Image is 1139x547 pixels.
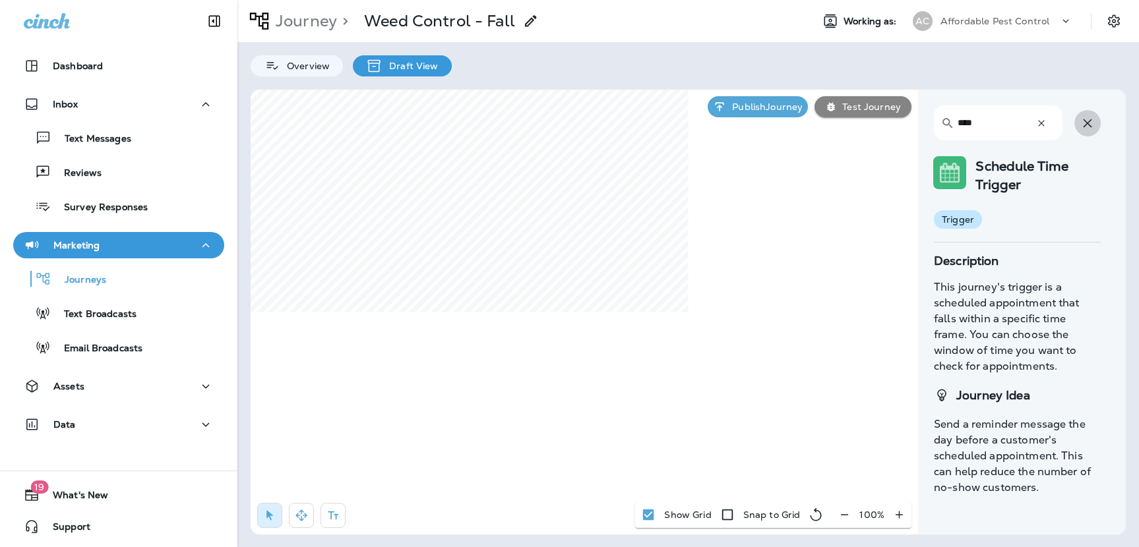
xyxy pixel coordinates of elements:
button: 19What's New [13,482,224,508]
span: 19 [30,480,48,494]
p: Test Journey [837,101,901,112]
button: Support [13,513,224,540]
p: > [337,11,348,31]
p: This journey's trigger is a scheduled appointment that falls within a specific time frame. You ca... [934,279,1101,374]
p: Publish Journey [727,101,803,112]
button: Assets [13,373,224,399]
span: What's New [40,490,108,505]
button: Dashboard [13,53,224,79]
p: 100 % [859,509,884,520]
p: Snap to Grid [743,509,801,520]
p: Marketing [53,240,100,250]
button: Collapse Sidebar [196,8,233,34]
button: Data [13,411,224,438]
p: Schedule Time Trigger [975,157,1101,194]
button: Test Journey [815,96,911,117]
p: Dashboard [53,61,103,71]
p: Journey [270,11,337,31]
button: Text Messages [13,124,224,152]
p: Data [53,419,76,430]
p: Text Messages [51,133,131,146]
button: Email Broadcasts [13,333,224,361]
button: Journeys [13,265,224,293]
p: Overview [280,61,330,71]
button: Text Broadcasts [13,299,224,327]
p: Show Grid [664,509,711,520]
p: Assets [53,381,84,391]
p: Journey Idea [956,390,1030,401]
p: Draft View [383,61,438,71]
p: Text Broadcasts [51,308,137,321]
p: Survey Responses [51,202,148,214]
button: Survey Responses [13,192,224,220]
p: trigger [942,214,974,225]
p: Send a reminder message the day before a customer's scheduled appointment. This can help reduce t... [934,417,1101,496]
p: Email Broadcasts [51,343,142,355]
p: Reviews [51,167,102,180]
p: Inbox [53,99,78,109]
button: Inbox [13,91,224,117]
div: AC [913,11,933,31]
button: PublishJourney [708,96,808,117]
p: Weed Control - Fall [364,11,515,31]
button: Reviews [13,158,224,186]
p: Description [934,256,1101,266]
button: Settings [1102,9,1126,33]
span: Support [40,521,90,537]
span: Working as: [844,16,900,27]
p: Journeys [51,274,106,287]
button: Marketing [13,232,224,258]
p: Affordable Pest Control [940,16,1049,26]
